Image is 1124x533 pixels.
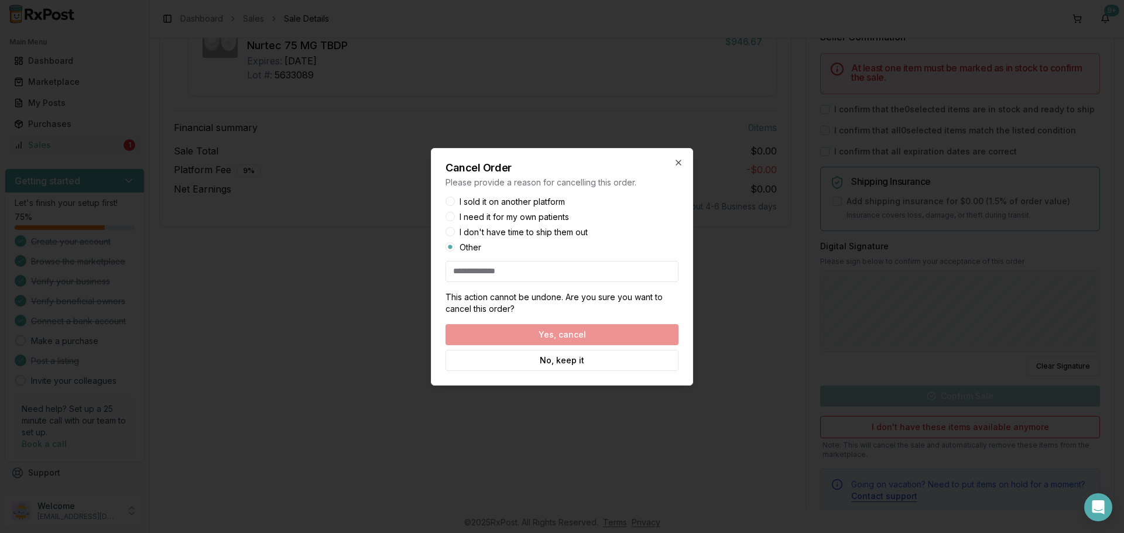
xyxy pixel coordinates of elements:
p: Please provide a reason for cancelling this order. [446,177,678,188]
label: I sold it on another platform [460,198,565,206]
button: No, keep it [446,350,678,371]
label: I need it for my own patients [460,213,569,221]
h2: Cancel Order [446,163,678,173]
p: This action cannot be undone. Are you sure you want to cancel this order? [446,291,678,315]
label: I don't have time to ship them out [460,228,588,236]
label: Other [460,243,481,252]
